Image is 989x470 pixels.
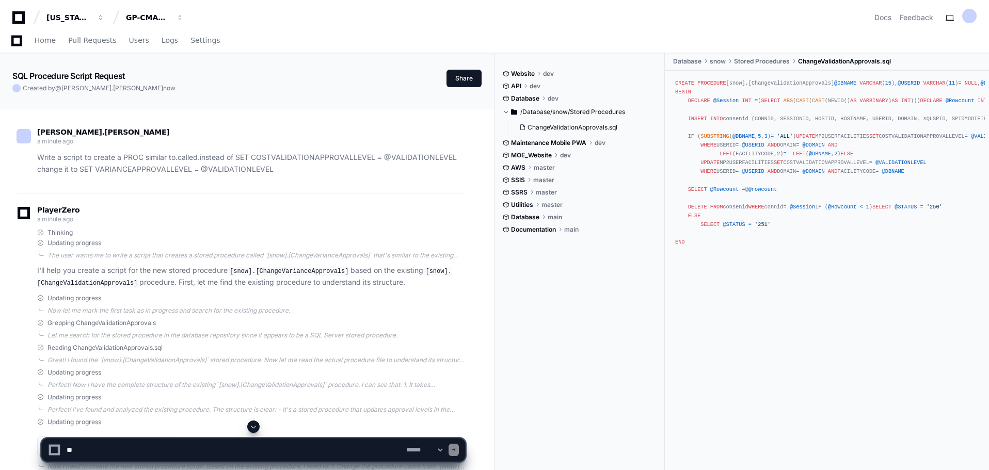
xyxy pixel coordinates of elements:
[122,8,188,27] button: GP-CMAG-MP2
[720,151,732,157] span: LEFT
[511,151,552,159] span: MOE_Website
[742,98,751,104] span: INT
[536,188,557,197] span: master
[742,168,764,174] span: @USERID
[530,82,540,90] span: dev
[47,418,101,426] span: Updating progress
[35,29,56,53] a: Home
[23,84,176,92] span: Created by
[700,221,720,228] span: SELECT
[798,57,891,66] span: ChangeValidationApprovals.sql
[548,94,559,103] span: dev
[700,159,720,166] span: UPDATE
[541,201,563,209] span: master
[920,204,923,210] span: =
[511,106,517,118] svg: Directory
[796,142,799,148] span: =
[700,168,716,174] span: WHERE
[923,80,946,86] span: VARCHAR
[875,159,927,166] span: @VALIDATIONLEVEL
[511,176,525,184] span: SSIS
[713,98,739,104] span: @Session
[675,89,691,95] span: BEGIN
[511,94,539,103] span: Database
[869,159,872,166] span: =
[675,79,979,247] div: [snow].[ChangeValidationApprovals] ( ), ( ) , ( ) , , ( ) , ( ) OUTPUT ( ( ( (NEWID() ) ))) conse...
[859,204,863,210] span: <
[784,204,787,210] span: =
[37,137,73,145] span: a minute ago
[47,239,101,247] span: Updating progress
[162,29,178,53] a: Logs
[958,80,961,86] span: =
[768,142,777,148] span: AND
[47,344,163,352] span: Reading ChangeValidationApprovals.sql
[697,80,726,86] span: PROCEDURE
[891,98,898,104] span: AS
[900,12,933,23] button: Feedback
[163,84,176,92] span: now
[803,142,825,148] span: @DOMAIN
[742,142,764,148] span: @USERID
[834,151,837,157] span: 2
[761,98,780,104] span: SELECT
[47,356,465,364] div: Great! I found the `[snow].[ChangeValidationApprovals]` stored procedure. Now let me read the act...
[47,406,465,414] div: Perfect! I've found and analyzed the existing procedure. The structure is clear: - It's a stored ...
[61,84,163,92] span: [PERSON_NAME].[PERSON_NAME]
[840,151,853,157] span: ELSE
[784,98,793,104] span: ABS
[734,57,790,66] span: Stored Procedures
[37,207,79,213] span: PlayerZero
[796,98,809,104] span: CAST
[688,213,701,219] span: ELSE
[869,133,879,139] span: SET
[534,164,555,172] span: master
[812,98,825,104] span: CAST
[47,306,465,315] div: Now let me mark the first task as in progress and search for the existing procedure.
[47,393,101,401] span: Updating progress
[675,80,694,86] span: CREATE
[47,251,465,260] div: The user wants me to write a script that creates a stored procedure called `[snow].[ChangeVarianc...
[784,151,787,157] span: =
[688,186,707,192] span: SELECT
[700,142,716,148] span: WHERE
[920,98,943,104] span: DECLARE
[47,331,465,339] div: Let me search for the stored procedure in the database repository since it appears to be a SQL Se...
[809,151,831,157] span: @DBNAME
[710,57,726,66] span: snow
[228,267,350,276] code: [snow].[ChangeVarianceApprovals]
[688,116,723,122] span: INSERT INTO
[129,37,149,43] span: Users
[37,152,465,175] p: Write a script to create a PROC similar to . called . instead of SET COSTVALIDATIONAPPROVALLEVEL ...
[35,37,56,43] span: Home
[774,159,783,166] span: SET
[875,168,879,174] span: =
[764,133,768,139] span: 3
[828,142,837,148] span: AND
[511,70,535,78] span: Website
[55,84,61,92] span: @
[748,186,777,192] span: @rowcount
[736,168,739,174] span: =
[755,221,771,228] span: '251'
[866,204,869,210] span: 1
[965,80,978,86] span: NULL
[190,29,220,53] a: Settings
[68,29,116,53] a: Pull Requests
[162,37,178,43] span: Logs
[37,128,169,136] span: [PERSON_NAME].[PERSON_NAME]
[748,221,752,228] span: =
[511,139,586,147] span: Maintenance Mobile PWA
[47,368,101,377] span: Updating progress
[533,176,554,184] span: master
[803,168,825,174] span: @DOMAIN
[515,120,651,135] button: ChangeValidationApprovals.sql
[874,12,891,23] a: Docs
[528,123,617,132] span: ChangeValidationApprovals.sql
[47,319,156,327] span: Grepping ChangeValidationApprovals
[543,70,554,78] span: dev
[710,204,723,210] span: FROM
[748,204,764,210] span: WHERE
[46,12,91,23] div: [US_STATE] Pacific
[946,98,974,104] span: @Rowcount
